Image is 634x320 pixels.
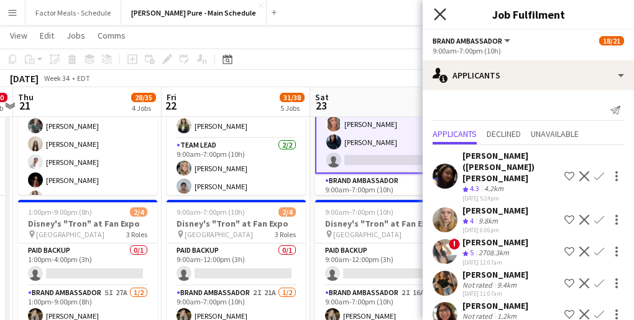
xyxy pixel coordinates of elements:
div: [DATE] 5:24pm [462,194,559,202]
app-card-role: Team Lead2/29:00am-7:00pm (10h)[PERSON_NAME][PERSON_NAME] [167,138,306,199]
div: Applicants [423,60,634,90]
span: 9:00am-7:00pm (10h) [177,207,245,217]
a: View [5,27,32,44]
span: 31/38 [280,93,305,102]
span: Week 34 [41,73,72,83]
span: 18/21 [599,36,624,45]
div: [PERSON_NAME] [462,237,528,248]
app-card-role: Brand Ambassador5/59:00am-7:00pm (10h) [315,174,454,288]
div: [PERSON_NAME] [462,205,528,216]
div: 5 Jobs [280,103,304,113]
div: Not rated [462,280,495,289]
span: 21 [16,98,34,113]
div: 9.8km [476,216,500,227]
span: 5 [470,248,474,257]
div: 4.2km [482,184,506,194]
span: Brand Ambassador [433,36,502,45]
app-card-role: Paid Backup0/19:00am-12:00pm (3h) [315,243,454,286]
div: [DATE] [10,72,39,85]
span: 1:00pm-9:00pm (8h) [28,207,92,217]
div: [DATE] 11:07am [462,289,528,298]
div: 9.4km [495,280,519,289]
div: 9:00am-7:00pm (10h) [433,46,624,55]
span: View [10,30,27,41]
span: Comms [98,30,126,41]
div: [PERSON_NAME] [462,300,528,311]
h3: Disney's "Tron" at Fan Expo [167,218,306,229]
div: [DATE] 6:06pm [462,226,528,234]
span: [GEOGRAPHIC_DATA] [333,230,402,239]
h3: Disney's "Tron" at Fan Expo [315,218,454,229]
span: 4.3 [470,184,479,193]
span: 3 Roles [126,230,147,239]
span: 4 [470,216,474,225]
span: 28/35 [131,93,156,102]
a: Comms [93,27,131,44]
span: Fri [167,92,177,103]
button: Brand Ambassador [433,36,512,45]
app-card-role: Brand Ambassador5/51:00pm-9:00pm (8h)[PERSON_NAME][PERSON_NAME][PERSON_NAME][PERSON_NAME][PERSON_... [18,96,157,210]
span: Edit [40,30,54,41]
a: Edit [35,27,59,44]
div: [DATE] 12:07am [462,258,528,266]
app-card-role: Paid Backup0/19:00am-12:00pm (3h) [167,243,306,286]
div: [PERSON_NAME] [462,269,528,280]
span: Sat [315,92,329,103]
a: Jobs [62,27,90,44]
span: Applicants [433,129,477,138]
span: ! [449,238,460,250]
span: 2/4 [130,207,147,217]
h3: Job Fulfilment [423,6,634,22]
div: [PERSON_NAME] ([PERSON_NAME]) [PERSON_NAME] [462,150,559,184]
div: EDT [77,73,90,83]
button: Factor Meals - Schedule [25,1,121,25]
div: 2708.3km [476,248,512,258]
button: [PERSON_NAME] Pure - Main Schedule [121,1,267,25]
span: Declined [487,129,521,138]
h3: Disney's "Tron" at Fan Expo [18,218,157,229]
div: 4 Jobs [132,103,155,113]
span: [GEOGRAPHIC_DATA] [185,230,253,239]
span: Jobs [67,30,85,41]
span: 23 [313,98,329,113]
span: Thu [18,92,34,103]
span: 9:00am-7:00pm (10h) [325,207,393,217]
span: [GEOGRAPHIC_DATA] [36,230,104,239]
span: 2/4 [278,207,296,217]
span: 22 [165,98,177,113]
span: Unavailable [531,129,579,138]
span: 3 Roles [275,230,296,239]
app-card-role: Paid Backup0/11:00pm-4:00pm (3h) [18,243,157,286]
